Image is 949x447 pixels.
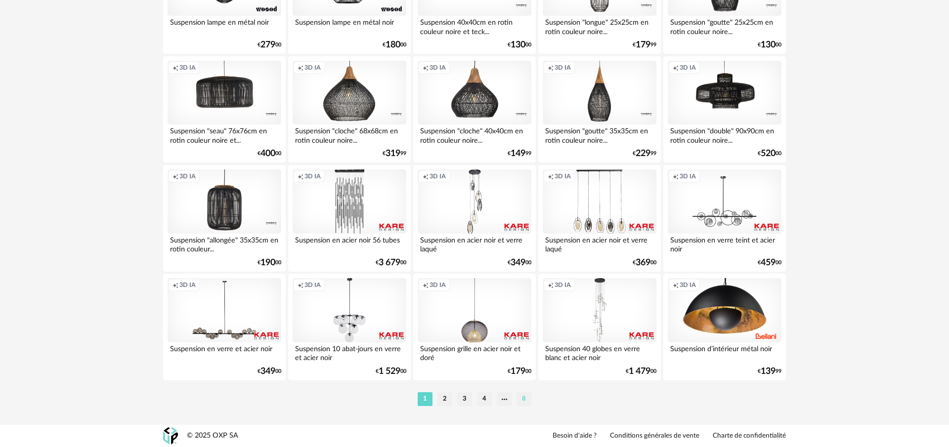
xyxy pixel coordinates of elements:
span: 3D IA [304,281,321,289]
span: Creation icon [173,281,178,289]
span: 3D IA [680,281,696,289]
span: 369 [636,259,650,266]
span: 3D IA [555,64,571,72]
span: Creation icon [548,172,554,180]
span: Creation icon [173,172,178,180]
span: 179 [511,368,525,375]
div: Suspension lampe en métal noir [168,16,281,36]
span: 130 [761,41,776,48]
div: Suspension "cloche" 68x68cm en rotin couleur noire... [293,124,406,144]
div: € 00 [258,259,281,266]
div: Suspension "double" 90x90cm en rotin couleur noire... [668,124,781,144]
div: € 00 [376,368,406,375]
span: 139 [761,368,776,375]
span: 3D IA [680,64,696,72]
span: Creation icon [298,64,303,72]
span: 459 [761,259,776,266]
a: Creation icon 3D IA Suspension grille en acier noir et doré €17900 [413,274,536,380]
div: € 00 [508,259,531,266]
div: € 00 [758,259,781,266]
div: € 00 [258,41,281,48]
span: Creation icon [673,64,679,72]
a: Creation icon 3D IA Suspension "goutte" 35x35cm en rotin couleur noire... €22999 [538,56,661,163]
span: 149 [511,150,525,157]
span: Creation icon [548,281,554,289]
div: € 00 [508,41,531,48]
a: Creation icon 3D IA Suspension "cloche" 40x40cm en rotin couleur noire... €14999 [413,56,536,163]
span: 3D IA [430,64,446,72]
span: 3D IA [304,64,321,72]
a: Creation icon 3D IA Suspension d’intérieur métal noir €13999 [663,274,786,380]
li: 1 [418,392,432,406]
span: 3D IA [680,172,696,180]
span: 3 679 [379,259,400,266]
div: Suspension 40 globes en verre blanc et acier noir [543,342,656,362]
div: € 00 [508,368,531,375]
div: € 00 [258,150,281,157]
a: Charte de confidentialité [713,432,786,441]
li: 8 [517,392,531,406]
a: Creation icon 3D IA Suspension en acier noir et verre laqué €36900 [538,165,661,272]
div: © 2025 OXP SA [187,431,238,441]
div: Suspension en acier noir et verre laqué [418,234,531,253]
span: Creation icon [423,281,429,289]
a: Creation icon 3D IA Suspension "cloche" 68x68cm en rotin couleur noire... €31999 [288,56,411,163]
span: 190 [260,259,275,266]
span: Creation icon [298,281,303,289]
span: Creation icon [423,64,429,72]
span: 180 [386,41,400,48]
a: Creation icon 3D IA Suspension 10 abat-jours en verre et acier noir €1 52900 [288,274,411,380]
span: 349 [511,259,525,266]
div: € 00 [758,150,781,157]
span: 130 [511,41,525,48]
div: Suspension lampe en métal noir [293,16,406,36]
a: Creation icon 3D IA Suspension "seau" 76x76cm en rotin couleur noire et... €40000 [163,56,286,163]
div: Suspension "seau" 76x76cm en rotin couleur noire et... [168,124,281,144]
div: € 99 [383,150,406,157]
span: 3D IA [304,172,321,180]
span: 1 479 [629,368,650,375]
span: Creation icon [298,172,303,180]
div: Suspension "goutte" 25x25cm en rotin couleur noire... [668,16,781,36]
span: Creation icon [423,172,429,180]
span: Creation icon [548,64,554,72]
img: OXP [163,427,178,445]
div: Suspension en acier noir et verre laqué [543,234,656,253]
a: Creation icon 3D IA Suspension "allongée" 35x35cm en rotin couleur... €19000 [163,165,286,272]
a: Creation icon 3D IA Suspension 40 globes en verre blanc et acier noir €1 47900 [538,274,661,380]
div: € 99 [633,150,656,157]
div: € 00 [383,41,406,48]
div: Suspension d’intérieur métal noir [668,342,781,362]
span: Creation icon [673,172,679,180]
div: Suspension en verre et acier noir [168,342,281,362]
a: Creation icon 3D IA Suspension "double" 90x90cm en rotin couleur noire... €52000 [663,56,786,163]
span: 3D IA [430,281,446,289]
div: Suspension 40x40cm en rotin couleur noire et teck... [418,16,531,36]
span: 3D IA [179,64,196,72]
div: Suspension 10 abat-jours en verre et acier noir [293,342,406,362]
li: 4 [477,392,492,406]
div: Suspension "cloche" 40x40cm en rotin couleur noire... [418,124,531,144]
a: Creation icon 3D IA Suspension en verre et acier noir €34900 [163,274,286,380]
li: 2 [437,392,452,406]
span: 3D IA [555,172,571,180]
div: Suspension grille en acier noir et doré [418,342,531,362]
span: 400 [260,150,275,157]
a: Creation icon 3D IA Suspension en verre teint et acier noir €45900 [663,165,786,272]
a: Creation icon 3D IA Suspension en acier noir et verre laqué €34900 [413,165,536,272]
div: Suspension "allongée" 35x35cm en rotin couleur... [168,234,281,253]
span: Creation icon [673,281,679,289]
span: 179 [636,41,650,48]
span: 3D IA [179,281,196,289]
span: 3D IA [555,281,571,289]
div: € 00 [376,259,406,266]
div: € 99 [508,150,531,157]
span: 349 [260,368,275,375]
div: € 00 [626,368,656,375]
div: Suspension "goutte" 35x35cm en rotin couleur noire... [543,124,656,144]
span: Creation icon [173,64,178,72]
span: 319 [386,150,400,157]
a: Conditions générales de vente [610,432,699,441]
li: 3 [457,392,472,406]
span: 279 [260,41,275,48]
